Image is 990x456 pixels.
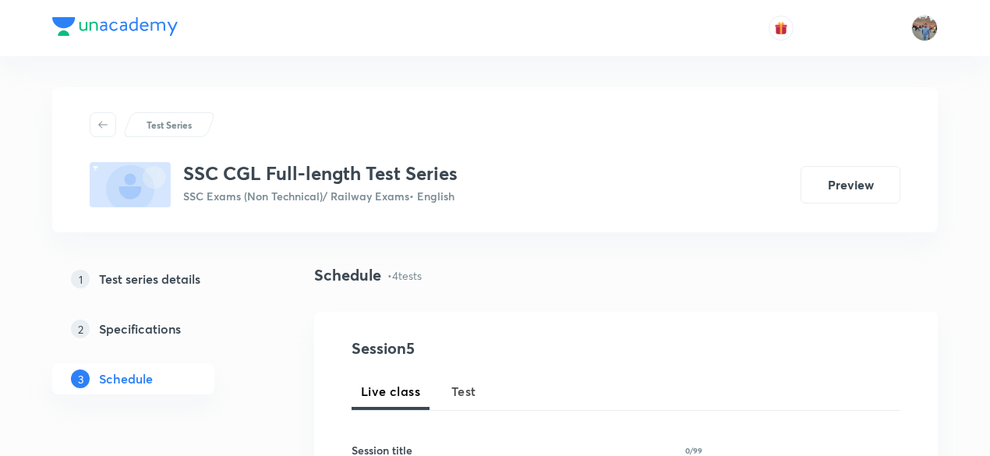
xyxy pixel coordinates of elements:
[71,270,90,288] p: 1
[99,270,200,288] h5: Test series details
[99,369,153,388] h5: Schedule
[52,313,264,345] a: 2Specifications
[352,337,636,360] h4: Session 5
[685,447,702,454] p: 0/99
[314,263,381,287] h4: Schedule
[99,320,181,338] h5: Specifications
[52,17,178,36] img: Company Logo
[71,320,90,338] p: 2
[52,17,178,40] a: Company Logo
[52,263,264,295] a: 1Test series details
[361,382,420,401] span: Live class
[183,162,458,185] h3: SSC CGL Full-length Test Series
[147,118,192,132] p: Test Series
[801,166,900,203] button: Preview
[769,16,794,41] button: avatar
[90,162,171,207] img: fallback-thumbnail.png
[911,15,938,41] img: Gangesh Yadav
[387,267,422,284] p: • 4 tests
[451,382,476,401] span: Test
[183,188,458,204] p: SSC Exams (Non Technical)/ Railway Exams • English
[71,369,90,388] p: 3
[774,21,788,35] img: avatar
